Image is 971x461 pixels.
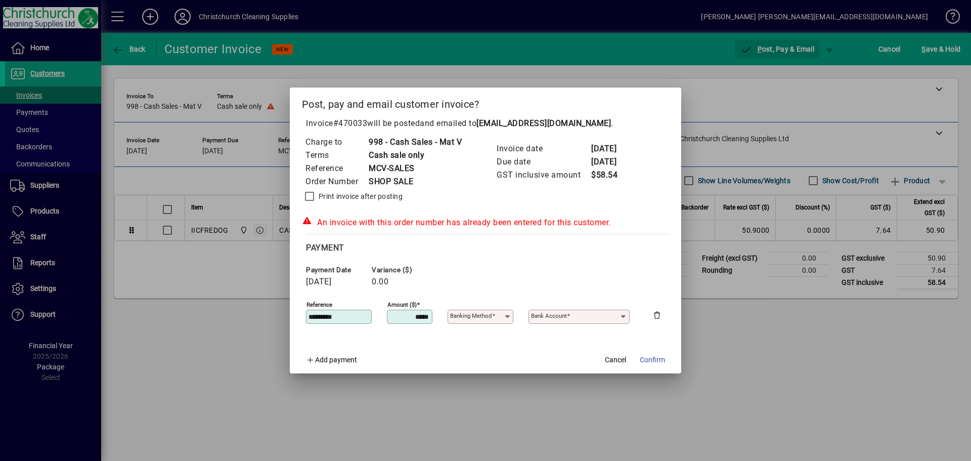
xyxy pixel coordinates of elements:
[496,169,591,182] td: GST inclusive amount
[302,117,669,130] p: Invoice will be posted .
[368,136,462,149] td: 998 - Cash Sales - Mat V
[387,301,417,308] mat-label: Amount ($)
[305,136,368,149] td: Charge to
[368,162,462,175] td: MCV-SALES
[599,351,632,369] button: Cancel
[591,155,631,169] td: [DATE]
[476,118,611,128] b: [EMAIL_ADDRESS][DOMAIN_NAME]
[306,266,367,274] span: Payment date
[306,243,344,253] span: Payment
[450,312,492,319] mat-label: Banking method
[496,142,591,155] td: Invoice date
[317,191,403,201] label: Print invoice after posting
[315,356,357,364] span: Add payment
[306,277,331,286] span: [DATE]
[302,217,669,229] div: An invoice with this order number has already been entered for this customer.
[496,155,591,169] td: Due date
[305,149,368,162] td: Terms
[306,301,332,308] mat-label: Reference
[305,175,368,188] td: Order Number
[290,88,681,117] h2: Post, pay and email customer invoice?
[420,118,611,128] span: and emailed to
[640,355,665,365] span: Confirm
[531,312,567,319] mat-label: Bank Account
[305,162,368,175] td: Reference
[591,142,631,155] td: [DATE]
[368,175,462,188] td: SHOP SALE
[591,169,631,182] td: $58.54
[333,118,368,128] span: #470033
[605,355,626,365] span: Cancel
[636,351,669,369] button: Confirm
[302,351,361,369] button: Add payment
[368,149,462,162] td: Cash sale only
[372,277,388,286] span: 0.00
[372,266,432,274] span: Variance ($)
